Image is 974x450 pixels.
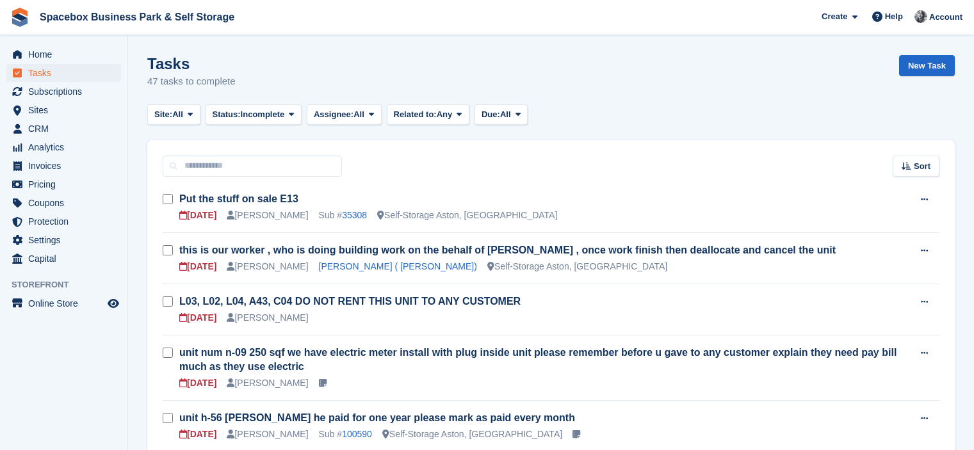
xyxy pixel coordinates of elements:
[6,250,121,268] a: menu
[179,260,216,273] div: [DATE]
[227,311,308,325] div: [PERSON_NAME]
[353,108,364,121] span: All
[6,194,121,212] a: menu
[227,376,308,390] div: [PERSON_NAME]
[6,45,121,63] a: menu
[319,428,372,441] div: Sub #
[179,347,897,372] a: unit num n-09 250 sqf we have electric meter install with plug inside unit please remember before...
[28,194,105,212] span: Coupons
[147,74,236,89] p: 47 tasks to complete
[241,108,285,121] span: Incomplete
[172,108,183,121] span: All
[28,45,105,63] span: Home
[213,108,241,121] span: Status:
[6,101,121,119] a: menu
[500,108,511,121] span: All
[28,213,105,230] span: Protection
[227,260,308,273] div: [PERSON_NAME]
[319,209,368,222] div: Sub #
[929,11,962,24] span: Account
[179,412,575,423] a: unit h-56 [PERSON_NAME] he paid for one year please mark as paid every month
[885,10,903,23] span: Help
[179,209,216,222] div: [DATE]
[487,260,667,273] div: Self-Storage Aston, [GEOGRAPHIC_DATA]
[6,64,121,82] a: menu
[437,108,453,121] span: Any
[314,108,353,121] span: Assignee:
[342,429,372,439] a: 100590
[6,294,121,312] a: menu
[482,108,500,121] span: Due:
[227,209,308,222] div: [PERSON_NAME]
[154,108,172,121] span: Site:
[6,83,121,100] a: menu
[35,6,239,28] a: Spacebox Business Park & Self Storage
[28,294,105,312] span: Online Store
[10,8,29,27] img: stora-icon-8386f47178a22dfd0bd8f6a31ec36ba5ce8667c1dd55bd0f319d3a0aa187defe.svg
[28,157,105,175] span: Invoices
[28,64,105,82] span: Tasks
[394,108,437,121] span: Related to:
[147,55,236,72] h1: Tasks
[319,261,477,271] a: [PERSON_NAME] ( [PERSON_NAME])
[28,101,105,119] span: Sites
[6,175,121,193] a: menu
[28,120,105,138] span: CRM
[206,104,302,125] button: Status: Incomplete
[6,157,121,175] a: menu
[28,231,105,249] span: Settings
[387,104,469,125] button: Related to: Any
[179,428,216,441] div: [DATE]
[12,278,127,291] span: Storefront
[342,210,367,220] a: 35308
[227,428,308,441] div: [PERSON_NAME]
[179,245,836,255] a: this is our worker , who is doing building work on the behalf of [PERSON_NAME] , once work finish...
[377,209,557,222] div: Self-Storage Aston, [GEOGRAPHIC_DATA]
[6,120,121,138] a: menu
[6,138,121,156] a: menu
[6,213,121,230] a: menu
[147,104,200,125] button: Site: All
[914,10,927,23] img: SUDIPTA VIRMANI
[28,250,105,268] span: Capital
[179,376,216,390] div: [DATE]
[179,296,521,307] a: L03, L02, L04, A43, C04 DO NOT RENT THIS UNIT TO ANY CUSTOMER
[28,138,105,156] span: Analytics
[6,231,121,249] a: menu
[914,160,930,173] span: Sort
[28,175,105,193] span: Pricing
[179,193,298,204] a: Put the stuff on sale E13
[382,428,562,441] div: Self-Storage Aston, [GEOGRAPHIC_DATA]
[179,311,216,325] div: [DATE]
[475,104,528,125] button: Due: All
[822,10,847,23] span: Create
[307,104,382,125] button: Assignee: All
[106,296,121,311] a: Preview store
[899,55,955,76] a: New Task
[28,83,105,100] span: Subscriptions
